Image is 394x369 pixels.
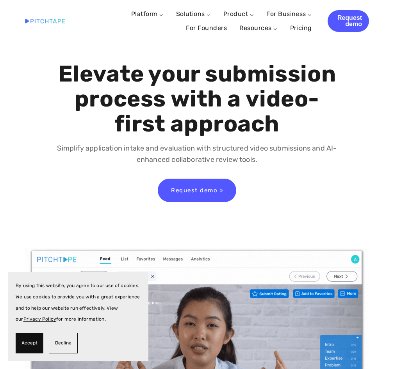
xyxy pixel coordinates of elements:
[21,337,37,349] span: Accept
[25,19,65,23] img: Pitchtape | Video Submission Management Software
[328,10,369,32] a: Request demo
[55,143,339,165] p: Simplify application intake and evaluation with structured video submissions and AI-enhanced coll...
[158,179,236,202] a: Request demo >
[131,10,164,18] a: Platform ⌵
[23,316,57,322] a: Privacy Policy
[186,21,227,35] a: For Founders
[16,333,43,353] button: Accept
[49,333,78,353] button: Decline
[55,337,71,349] span: Decline
[8,272,148,361] section: Cookie banner
[223,10,254,18] a: Product ⌵
[239,24,277,32] a: Resources ⌵
[266,10,312,18] a: For Business ⌵
[176,10,211,18] a: Solutions ⌵
[55,62,339,136] h1: Elevate your submission process with a video-first approach
[16,280,141,325] p: By using this website, you agree to our use of cookies. We use cookies to provide you with a grea...
[290,21,312,35] a: Pricing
